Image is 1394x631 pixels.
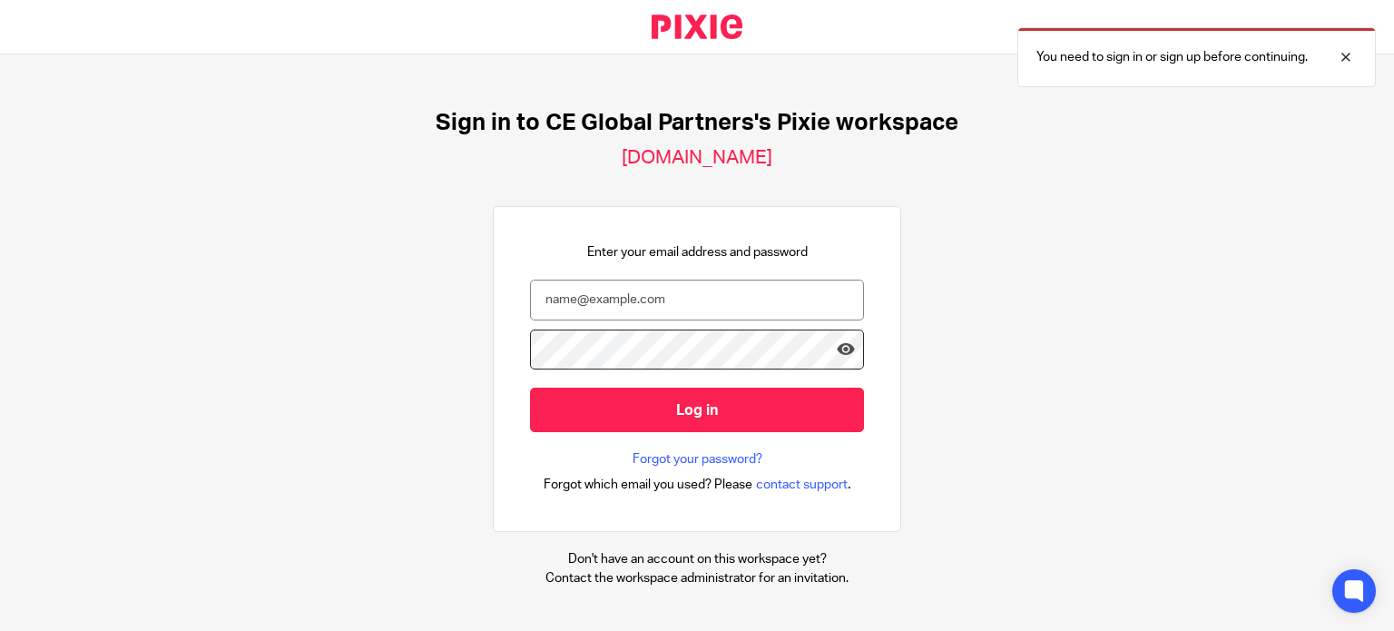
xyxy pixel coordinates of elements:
p: Contact the workspace administrator for an invitation. [545,569,849,587]
input: Log in [530,388,864,432]
div: . [544,474,851,495]
p: Enter your email address and password [587,243,808,261]
a: Forgot your password? [633,450,762,468]
span: contact support [756,476,848,494]
input: name@example.com [530,280,864,320]
p: Don't have an account on this workspace yet? [545,550,849,568]
h2: [DOMAIN_NAME] [622,146,772,170]
span: Forgot which email you used? Please [544,476,752,494]
h1: Sign in to CE Global Partners's Pixie workspace [436,109,958,137]
p: You need to sign in or sign up before continuing. [1036,48,1308,66]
